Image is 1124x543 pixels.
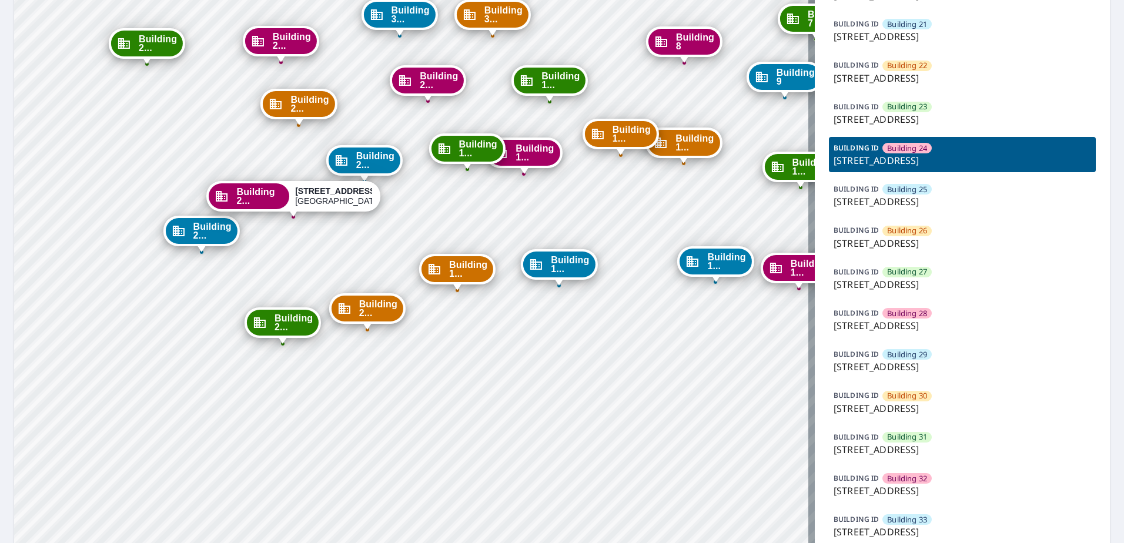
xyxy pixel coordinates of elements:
p: BUILDING ID [834,349,879,359]
span: Building 1... [459,140,497,157]
span: Building 2... [356,152,394,169]
p: [STREET_ADDRESS] [834,401,1091,415]
p: [STREET_ADDRESS] [834,525,1091,539]
div: Dropped pin, building Building 14, Commercial property, 7627 East 37th Street North Wichita, KS 6... [583,119,659,155]
p: [STREET_ADDRESS] [834,277,1091,291]
span: Building 23 [887,101,927,112]
p: BUILDING ID [834,514,879,524]
div: Dropped pin, building Building 19, Commercial property, 7627 East 37th Street North Wichita, KS 6... [429,133,506,170]
span: Building 22 [887,60,927,71]
div: Dropped pin, building Building 7, Commercial property, 7627 East 37th Street North Wichita, KS 67226 [778,4,854,40]
span: Building 1... [707,253,745,270]
p: BUILDING ID [834,225,879,235]
span: Building 31 [887,431,927,443]
span: Building 2... [273,32,311,50]
div: Dropped pin, building Building 18, Commercial property, 7627 East 37th Street North Wichita, KS 6... [419,254,496,290]
div: Dropped pin, building Building 15, Commercial property, 7627 East 37th Street North Wichita, KS 6... [511,65,588,102]
span: Building 1... [792,158,831,176]
p: [STREET_ADDRESS] [834,153,1091,167]
div: Dropped pin, building Building 12, Commercial property, 7627 East 37th Street North Wichita, KS 6... [761,253,837,289]
div: Dropped pin, building Building 24, Commercial property, 7627 East 37th Street North Wichita, KS 6... [206,181,380,217]
span: Building 24 [887,143,927,154]
span: Building 1... [449,260,487,278]
span: Building 9 [777,68,815,86]
div: Dropped pin, building Building 26, Commercial property, 7627 East 37th Street North Wichita, KS 6... [260,89,337,125]
span: Building 25 [887,184,927,195]
strong: [STREET_ADDRESS] [295,186,378,196]
span: Building 2... [193,222,232,240]
div: Dropped pin, building Building 23, Commercial property, 7627 East 37th Street North Wichita, KS 6... [245,307,321,344]
span: Building 33 [887,514,927,525]
span: Building 3... [391,6,429,24]
div: Dropped pin, building Building 20, Commercial property, 7627 East 37th Street North Wichita, KS 6... [390,65,466,102]
div: Dropped pin, building Building 16, Commercial property, 7627 East 37th Street North Wichita, KS 6... [486,138,562,174]
span: Building 1... [516,144,554,162]
p: BUILDING ID [834,184,879,194]
div: Dropped pin, building Building 11, Commercial property, 7627 East 37th Street North Wichita, KS 6... [762,152,839,188]
span: Building 1... [551,256,589,273]
div: Dropped pin, building Building 21, Commercial property, 7627 East 37th Street North Wichita, KS 6... [326,145,403,182]
span: Building 21 [887,19,927,30]
span: Building 30 [887,390,927,401]
span: Building 28 [887,308,927,319]
div: Dropped pin, building Building 10, Commercial property, 7627 East 37th Street North Wichita, KS 6... [645,128,722,164]
p: [STREET_ADDRESS] [834,443,1091,457]
span: Building 1... [613,125,651,143]
p: [STREET_ADDRESS] [834,71,1091,85]
p: [STREET_ADDRESS] [834,319,1091,333]
span: Building 2... [139,35,177,52]
span: Building 2... [236,187,283,205]
p: BUILDING ID [834,473,879,483]
div: [GEOGRAPHIC_DATA] [295,186,372,206]
p: BUILDING ID [834,60,879,70]
p: BUILDING ID [834,308,879,318]
span: Building 8 [676,33,714,51]
span: Building 1... [791,259,829,277]
div: Dropped pin, building Building 27, Commercial property, 7627 East 37th Street North Wichita, KS 6... [109,28,185,65]
span: Building 2... [359,300,397,317]
p: [STREET_ADDRESS] [834,195,1091,209]
div: Dropped pin, building Building 22, Commercial property, 7627 East 37th Street North Wichita, KS 6... [329,293,406,330]
div: Dropped pin, building Building 13, Commercial property, 7627 East 37th Street North Wichita, KS 6... [677,246,754,283]
p: [STREET_ADDRESS] [834,484,1091,498]
p: [STREET_ADDRESS] [834,360,1091,374]
p: BUILDING ID [834,143,879,153]
span: Building 2... [420,72,458,89]
span: Building 1... [541,72,580,89]
p: [STREET_ADDRESS] [834,112,1091,126]
div: Dropped pin, building Building 28, Commercial property, 7627 East 37th Street North Wichita, KS 6... [243,26,319,62]
span: Building 29 [887,349,927,360]
span: Building 27 [887,266,927,277]
div: Dropped pin, building Building 8, Commercial property, 7627 East 37th Street North Wichita, KS 67226 [646,26,722,63]
span: Building 3... [484,6,523,24]
span: Building 32 [887,473,927,484]
p: BUILDING ID [834,267,879,277]
div: Dropped pin, building Building 9, Commercial property, 7627 East 37th Street North Wichita, KS 67226 [747,62,823,98]
p: BUILDING ID [834,19,879,29]
p: BUILDING ID [834,390,879,400]
p: BUILDING ID [834,102,879,112]
p: [STREET_ADDRESS] [834,236,1091,250]
span: Building 2... [275,314,313,331]
span: Building 2... [290,95,329,113]
span: Building 1... [675,134,714,152]
div: Dropped pin, building Building 17, Commercial property, 7627 East 37th Street North Wichita, KS 6... [521,249,597,286]
p: [STREET_ADDRESS] [834,29,1091,43]
p: BUILDING ID [834,432,879,442]
span: Building 7 [808,10,846,28]
div: Dropped pin, building Building 25, Commercial property, 7627 East 37th Street North Wichita, KS 6... [163,216,240,252]
span: Building 26 [887,225,927,236]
